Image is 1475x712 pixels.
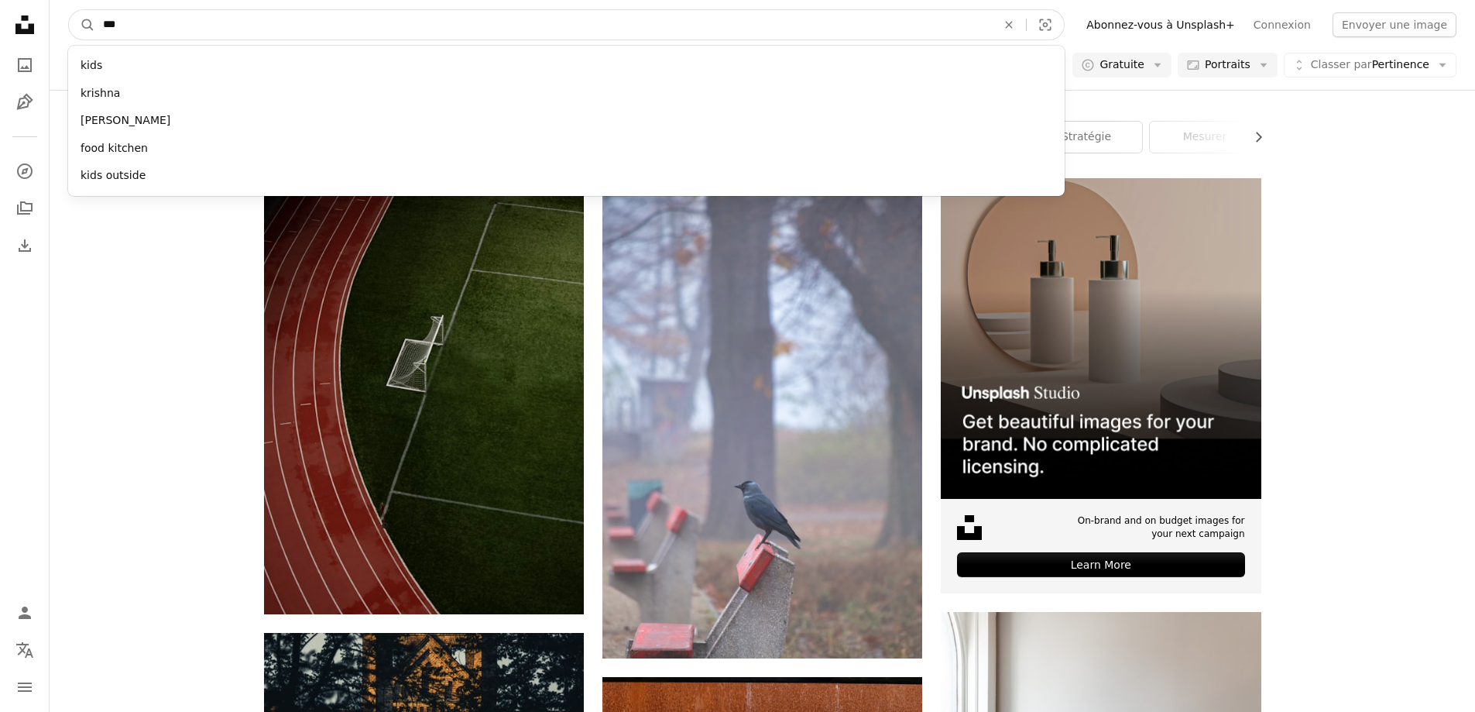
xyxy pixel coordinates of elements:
[1244,12,1320,37] a: Connexion
[9,672,40,703] button: Menu
[957,515,982,540] img: file-1631678316303-ed18b8b5cb9cimage
[264,389,584,403] a: une vue aérienne d’un but de football sur un terrain de football
[1178,53,1278,77] button: Portraits
[68,80,1065,108] div: krishna
[9,50,40,81] a: Photos
[941,178,1261,498] img: file-1715714113747-b8b0561c490eimage
[941,178,1261,593] a: On-brand and on budget images for your next campaignLearn More
[1077,12,1244,37] a: Abonnez-vous à Unsplash+
[68,162,1065,190] div: kids outside
[1311,57,1429,73] span: Pertinence
[9,230,40,261] a: Historique de téléchargement
[9,9,40,43] a: Accueil — Unsplash
[1069,514,1244,541] span: On-brand and on budget images for your next campaign
[1311,58,1372,71] span: Classer par
[1150,122,1261,153] a: mesurer
[602,411,922,425] a: Un oiseau noir assis sur un banc de ciment
[68,52,1065,80] div: kids
[1244,122,1261,153] button: faire défiler la liste vers la droite
[602,178,922,659] img: Un oiseau noir assis sur un banc de ciment
[68,135,1065,163] div: food kitchen
[1072,53,1171,77] button: Gratuite
[9,193,40,224] a: Collections
[68,9,1065,40] form: Rechercher des visuels sur tout le site
[1031,122,1142,153] a: stratégie
[68,107,1065,135] div: [PERSON_NAME]
[1333,12,1456,37] button: Envoyer une image
[1099,57,1144,73] span: Gratuite
[992,10,1026,40] button: Effacer
[957,552,1244,577] div: Learn More
[69,10,95,40] button: Rechercher sur Unsplash
[9,635,40,666] button: Langue
[264,178,584,614] img: une vue aérienne d’un but de football sur un terrain de football
[1205,57,1250,73] span: Portraits
[9,597,40,628] a: Connexion / S’inscrire
[9,156,40,187] a: Explorer
[1027,10,1064,40] button: Recherche de visuels
[1284,53,1456,77] button: Classer parPertinence
[9,87,40,118] a: Illustrations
